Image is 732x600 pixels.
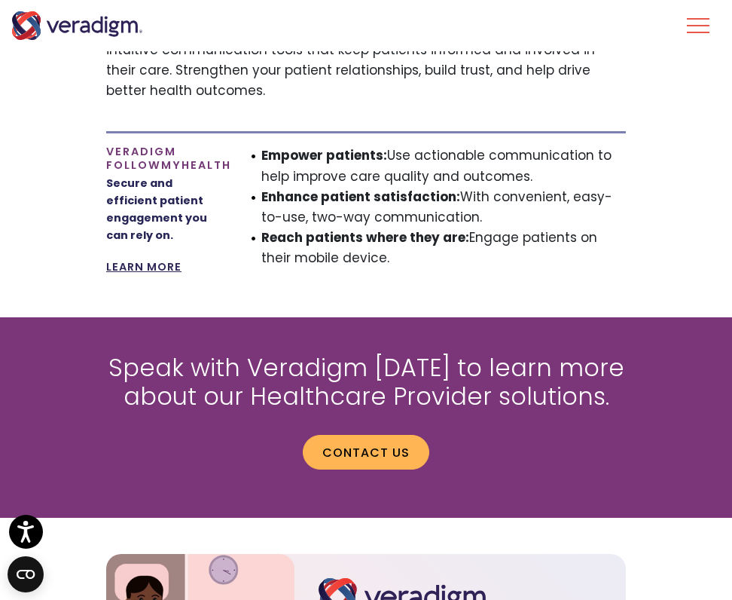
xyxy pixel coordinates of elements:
[8,556,44,592] button: Open CMP widget
[261,146,387,164] strong: Empower patients:
[261,145,627,186] li: Use actionable communication to help improve care quality and outcomes.
[106,20,626,102] p: Get the help you need to increase patient satisfaction and engagement with intuitive communicatio...
[106,354,626,412] h2: Speak with Veradigm [DATE] to learn more about our Healthcare Provider solutions.
[106,259,181,274] a: LEARN MORE
[261,228,469,246] strong: Reach patients where they are:
[261,228,627,268] li: Engage patients on their mobile device.
[687,6,709,45] button: Toggle Navigation Menu
[11,11,143,40] img: Veradigm logo
[261,187,627,228] li: With convenient, easy-to-use, two-way communication.
[106,175,219,244] p: Secure and efficient patient engagement you can rely on.
[261,188,460,206] strong: Enhance patient satisfaction:
[303,435,429,470] a: Contact us
[106,145,219,172] h4: Veradigm FollowMyHealth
